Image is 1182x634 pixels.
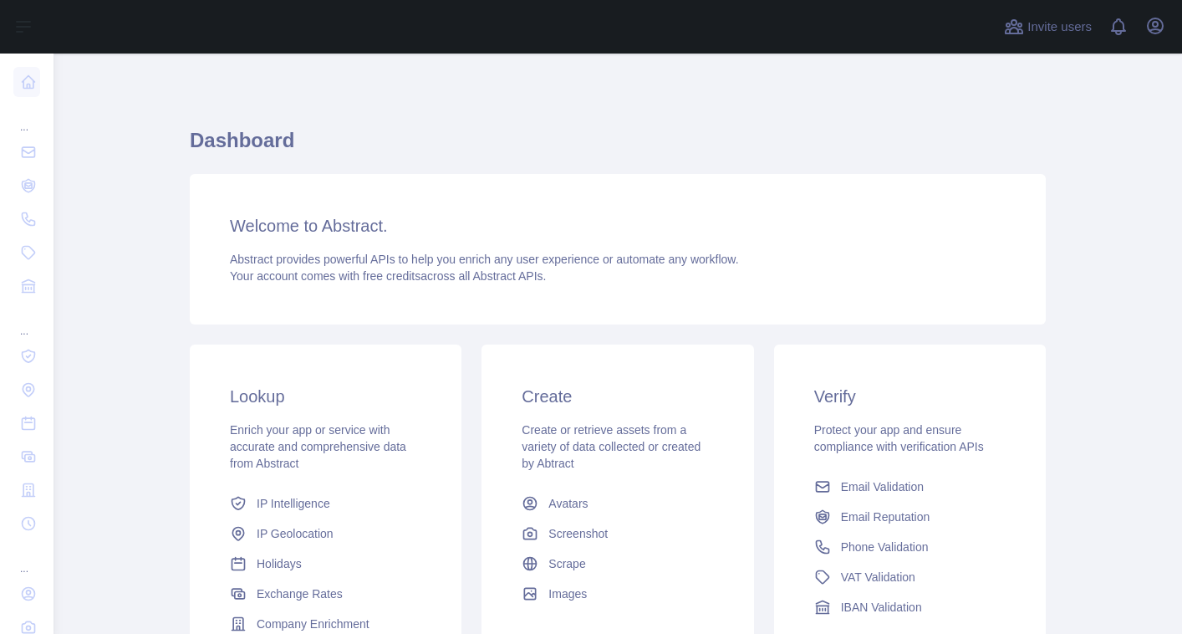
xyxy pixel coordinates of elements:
h3: Lookup [230,385,421,408]
a: Email Reputation [808,502,1012,532]
div: ... [13,304,40,338]
button: Invite users [1001,13,1095,40]
span: Holidays [257,555,302,572]
span: IP Intelligence [257,495,330,512]
span: free credits [363,269,420,283]
span: IP Geolocation [257,525,334,542]
a: Images [515,579,720,609]
span: VAT Validation [841,569,915,585]
a: IP Geolocation [223,519,428,549]
span: Create or retrieve assets from a variety of data collected or created by Abtract [522,423,701,470]
span: Company Enrichment [257,616,369,632]
a: Exchange Rates [223,579,428,609]
span: Your account comes with across all Abstract APIs. [230,269,546,283]
h3: Welcome to Abstract. [230,214,1006,238]
span: Protect your app and ensure compliance with verification APIs [814,423,984,453]
span: Scrape [548,555,585,572]
div: ... [13,100,40,134]
span: Invite users [1027,18,1092,37]
span: Email Validation [841,478,924,495]
a: Holidays [223,549,428,579]
span: IBAN Validation [841,599,922,616]
h3: Verify [814,385,1006,408]
span: Email Reputation [841,509,930,525]
span: Exchange Rates [257,585,343,602]
span: Abstract provides powerful APIs to help you enrich any user experience or automate any workflow. [230,253,739,266]
div: ... [13,542,40,575]
a: Phone Validation [808,532,1012,562]
a: Scrape [515,549,720,579]
a: VAT Validation [808,562,1012,592]
a: Avatars [515,488,720,519]
h3: Create [522,385,713,408]
h1: Dashboard [190,127,1046,167]
span: Enrich your app or service with accurate and comprehensive data from Abstract [230,423,406,470]
span: Screenshot [548,525,608,542]
a: Email Validation [808,472,1012,502]
span: Images [548,585,587,602]
a: IP Intelligence [223,488,428,519]
span: Phone Validation [841,539,929,555]
a: Screenshot [515,519,720,549]
a: IBAN Validation [808,592,1012,622]
span: Avatars [548,495,588,512]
